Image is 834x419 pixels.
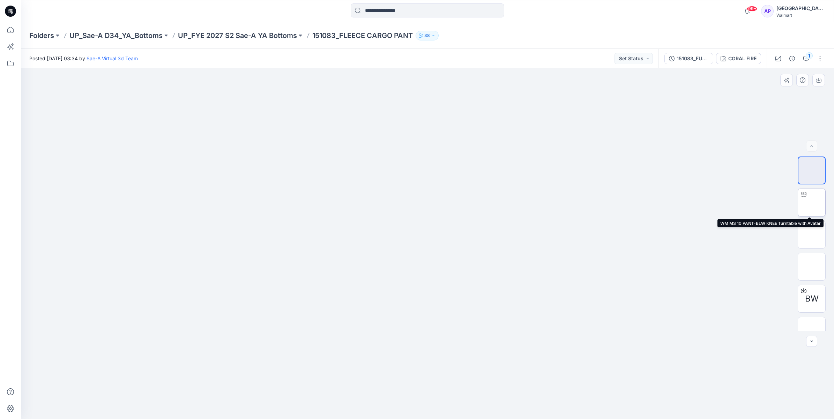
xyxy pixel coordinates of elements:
div: AP [761,5,774,17]
p: 151083_FLEECE CARGO PANT [312,31,413,40]
span: 99+ [747,6,757,12]
button: Details [787,53,798,64]
button: 38 [416,31,439,40]
button: CORAL FIRE [716,53,761,64]
a: Folders [29,31,54,40]
button: 1 [801,53,812,64]
span: Posted [DATE] 03:34 by [29,55,138,62]
a: UP_FYE 2027 S2 Sae-A YA Bottoms [178,31,297,40]
button: 151083_FULL COLORWAYS [664,53,713,64]
div: [GEOGRAPHIC_DATA] [776,4,825,13]
span: BW [805,292,819,305]
div: Walmart [776,13,825,18]
div: 151083_FULL COLORWAYS [677,55,709,62]
div: 1 [806,52,813,59]
div: CORAL FIRE [728,55,757,62]
p: 38 [424,32,430,39]
a: UP_Sae-A D34_YA_Bottoms [69,31,163,40]
a: Sae-A Virtual 3d Team [87,55,138,61]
